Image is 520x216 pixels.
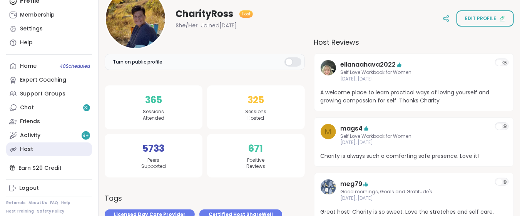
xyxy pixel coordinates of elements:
[321,60,336,82] a: elianaahava2022
[242,11,251,17] span: Host
[6,73,92,87] a: Expert Coaching
[85,105,89,111] span: 31
[6,209,34,214] a: Host Training
[247,93,264,107] span: 325
[50,200,58,206] a: FAQ
[341,69,488,76] span: Self Love Workbook for Women
[20,39,33,47] div: Help
[6,200,25,206] a: Referrals
[249,142,263,156] span: 671
[465,15,496,22] span: Edit profile
[20,62,37,70] div: Home
[6,36,92,50] a: Help
[321,179,336,202] a: meg79
[142,142,164,156] span: 5733
[20,146,33,153] div: Host
[321,124,336,146] a: m
[325,126,332,137] span: m
[321,152,508,160] span: Charity is always such a comforting safe presence. Love it!
[341,179,363,189] a: meg79
[6,129,92,142] a: Activity9+
[28,200,47,206] a: About Us
[60,63,90,69] span: 40 Scheduled
[341,189,488,195] span: Good mornings, Goals and Gratitude's
[105,193,122,203] h3: Tags
[61,200,70,206] a: Help
[6,115,92,129] a: Friends
[19,184,39,192] div: Logout
[20,104,34,112] div: Chat
[145,93,162,107] span: 365
[6,142,92,156] a: Host
[321,179,336,195] img: meg79
[6,87,92,101] a: Support Groups
[176,8,233,20] span: CharityRoss
[341,60,396,69] a: elianaahava2022
[6,161,92,175] div: Earn $20 Credit
[83,132,89,139] span: 9 +
[6,8,92,22] a: Membership
[20,76,66,84] div: Expert Coaching
[341,139,488,146] span: [DATE], [DATE]
[141,157,166,170] span: Peers Supported
[6,181,92,195] a: Logout
[201,22,237,29] span: Joined [DATE]
[321,89,508,105] span: A welcome place to learn practical ways of loving yourself and growing compassion for self. Thank...
[6,22,92,36] a: Settings
[176,22,198,29] span: She/Her
[20,132,40,139] div: Activity
[6,59,92,73] a: Home40Scheduled
[20,25,43,33] div: Settings
[456,10,514,27] button: Edit profile
[321,60,336,75] img: elianaahava2022
[341,124,363,133] a: mags4
[20,11,55,19] div: Membership
[143,109,164,122] span: Sessions Attended
[6,101,92,115] a: Chat31
[113,59,162,65] span: Turn on public profile
[341,195,488,202] span: [DATE], [DATE]
[341,76,488,82] span: [DATE], [DATE]
[245,109,266,122] span: Sessions Hosted
[341,133,488,140] span: Self Love Workbook for Women
[20,118,40,126] div: Friends
[37,209,64,214] a: Safety Policy
[246,157,265,170] span: Positive Reviews
[20,90,65,98] div: Support Groups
